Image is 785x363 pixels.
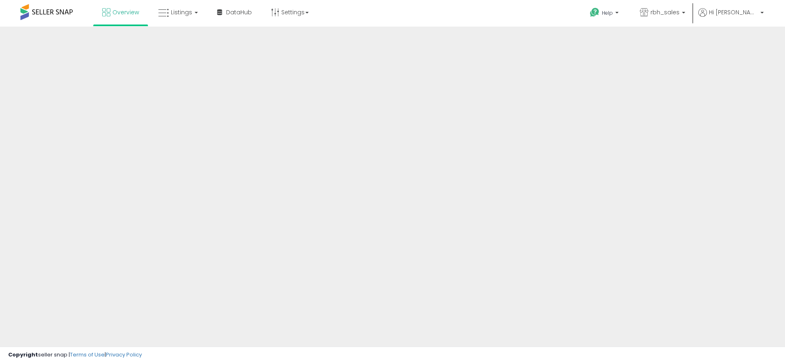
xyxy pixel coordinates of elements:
[106,351,142,359] a: Privacy Policy
[698,8,764,27] a: Hi [PERSON_NAME]
[583,1,627,27] a: Help
[112,8,139,16] span: Overview
[590,7,600,18] i: Get Help
[709,8,758,16] span: Hi [PERSON_NAME]
[602,9,613,16] span: Help
[70,351,105,359] a: Terms of Use
[8,351,38,359] strong: Copyright
[226,8,252,16] span: DataHub
[650,8,680,16] span: rbh_sales
[171,8,192,16] span: Listings
[8,351,142,359] div: seller snap | |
